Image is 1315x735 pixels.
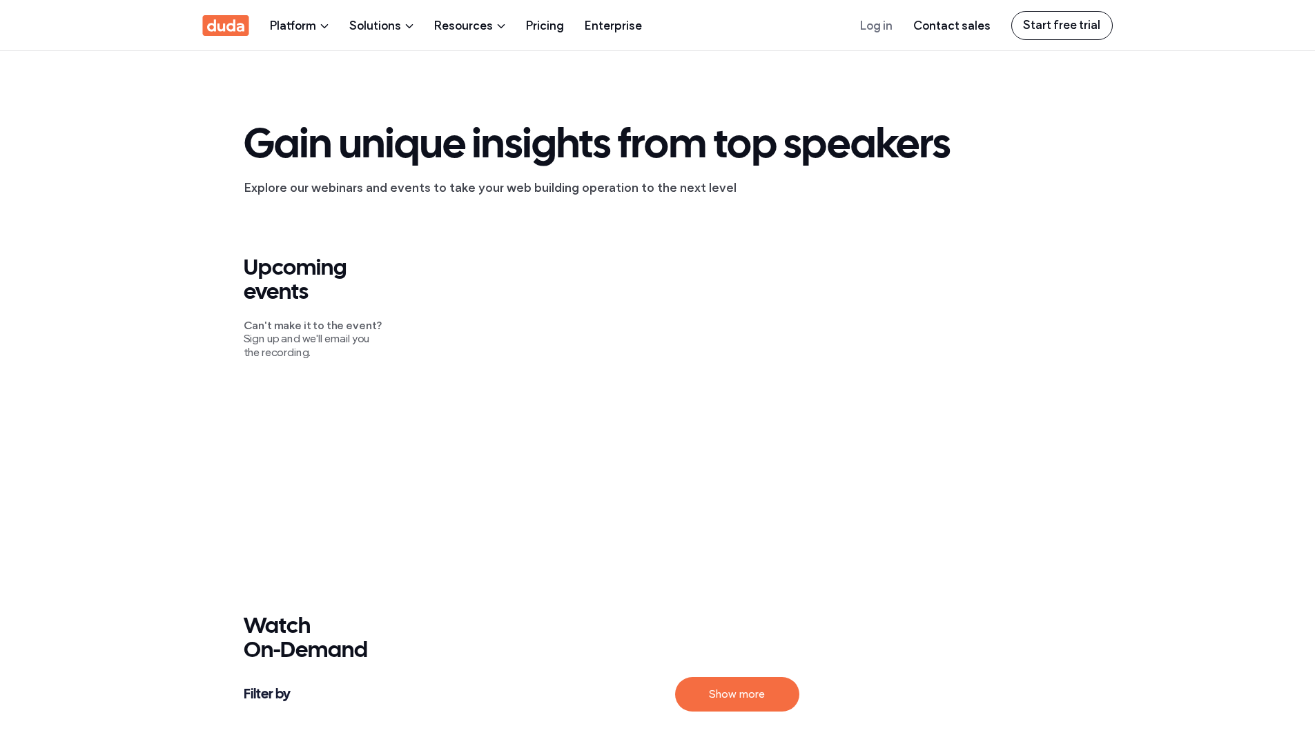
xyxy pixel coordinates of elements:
[244,319,383,332] span: Can't make it to the event?
[244,180,737,195] strong: Explore our webinars and events to take your web building operation to the next level
[244,684,291,706] div: Filter by
[675,677,799,712] div: Show more
[1011,11,1113,40] a: Start free trial
[244,319,387,359] p: Sign up and we'll email you the recording.
[244,257,387,305] h3: Upcoming events
[913,1,991,50] a: Contact sales
[244,615,375,663] h3: Watch On-Demand
[860,1,893,50] a: Log in
[244,127,951,166] span: Gain unique insights from top speakers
